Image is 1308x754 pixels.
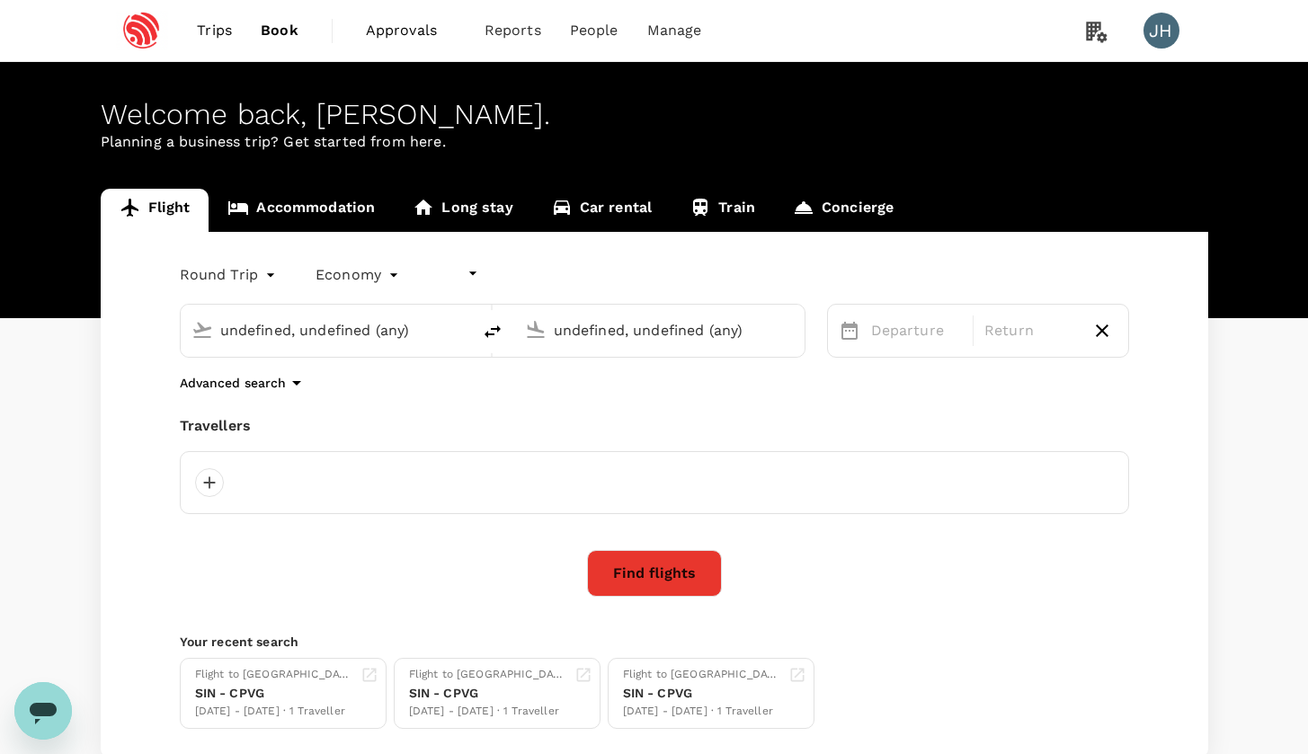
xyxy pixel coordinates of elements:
p: Planning a business trip? Get started from here. [101,131,1208,153]
input: Going to [554,316,767,344]
span: Book [261,20,298,41]
a: Car rental [532,189,672,232]
div: SIN - CPVG [409,684,567,703]
p: Advanced search [180,374,286,392]
button: Open [792,328,796,332]
p: Departure [871,320,963,342]
a: Concierge [774,189,912,232]
div: Flight to [GEOGRAPHIC_DATA] [195,666,353,684]
p: Return [984,320,1076,342]
div: Economy [316,261,403,289]
input: Depart from [220,316,433,344]
a: Flight [101,189,209,232]
div: SIN - CPVG [195,684,353,703]
div: Welcome back , [PERSON_NAME] . [101,98,1208,131]
div: Travellers [180,415,1129,437]
span: Trips [197,20,232,41]
span: People [570,20,618,41]
div: Flight to [GEOGRAPHIC_DATA] [623,666,781,684]
iframe: Button to launch messaging window [14,682,72,740]
a: Long stay [394,189,531,232]
button: Advanced search [180,372,307,394]
div: JH [1143,13,1179,49]
div: [DATE] - [DATE] · 1 Traveller [195,703,353,721]
span: Approvals [366,20,456,41]
a: Accommodation [209,189,394,232]
div: [DATE] - [DATE] · 1 Traveller [409,703,567,721]
button: Find flights [587,550,722,597]
a: Train [671,189,774,232]
div: [DATE] - [DATE] · 1 Traveller [623,703,781,721]
img: Espressif Systems Singapore Pte Ltd [101,11,183,50]
button: delete [471,310,514,353]
span: Manage [647,20,702,41]
div: Round Trip [180,261,280,289]
div: Flight to [GEOGRAPHIC_DATA] [409,666,567,684]
span: Reports [485,20,541,41]
button: Open [458,328,462,332]
div: SIN - CPVG [623,684,781,703]
p: Your recent search [180,633,1129,651]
